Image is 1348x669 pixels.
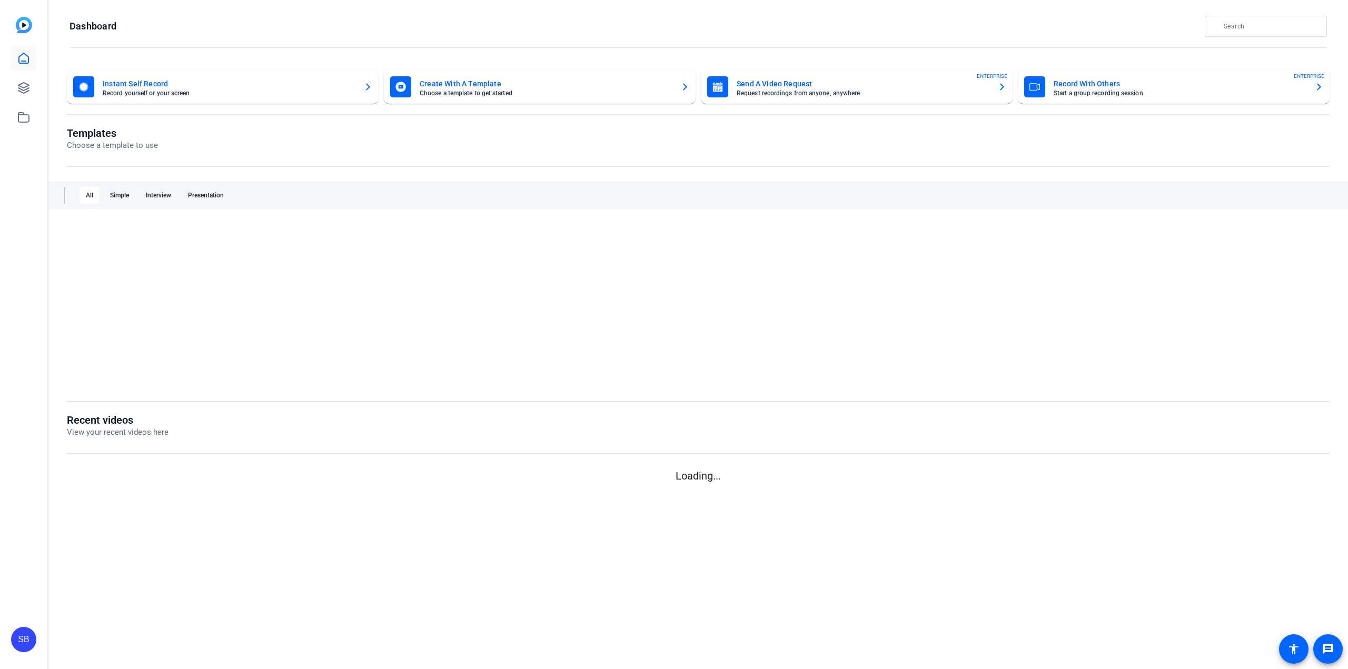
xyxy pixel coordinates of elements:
div: SB [11,627,36,652]
mat-icon: accessibility [1287,643,1300,655]
input: Search [1224,20,1319,33]
h1: Recent videos [67,414,168,426]
mat-card-title: Record With Others [1054,77,1306,90]
mat-card-subtitle: Record yourself or your screen [103,90,355,96]
mat-card-subtitle: Choose a template to get started [420,90,672,96]
p: Loading... [67,468,1330,484]
button: Create With A TemplateChoose a template to get started [384,70,696,104]
span: ENTERPRISE [1294,72,1324,80]
p: View your recent videos here [67,426,168,438]
mat-card-title: Create With A Template [420,77,672,90]
button: Instant Self RecordRecord yourself or your screen [67,70,379,104]
p: Choose a template to use [67,139,158,152]
h1: Templates [67,127,158,139]
div: All [80,187,100,204]
div: Interview [140,187,177,204]
mat-icon: message [1322,643,1334,655]
mat-card-subtitle: Start a group recording session [1054,90,1306,96]
img: blue-gradient.svg [16,17,32,33]
div: Simple [104,187,135,204]
mat-card-title: Send A Video Request [737,77,989,90]
mat-card-title: Instant Self Record [103,77,355,90]
button: Record With OthersStart a group recording sessionENTERPRISE [1018,70,1330,104]
mat-card-subtitle: Request recordings from anyone, anywhere [737,90,989,96]
button: Send A Video RequestRequest recordings from anyone, anywhereENTERPRISE [701,70,1013,104]
div: Presentation [182,187,230,204]
h1: Dashboard [70,20,116,33]
span: ENTERPRISE [977,72,1007,80]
